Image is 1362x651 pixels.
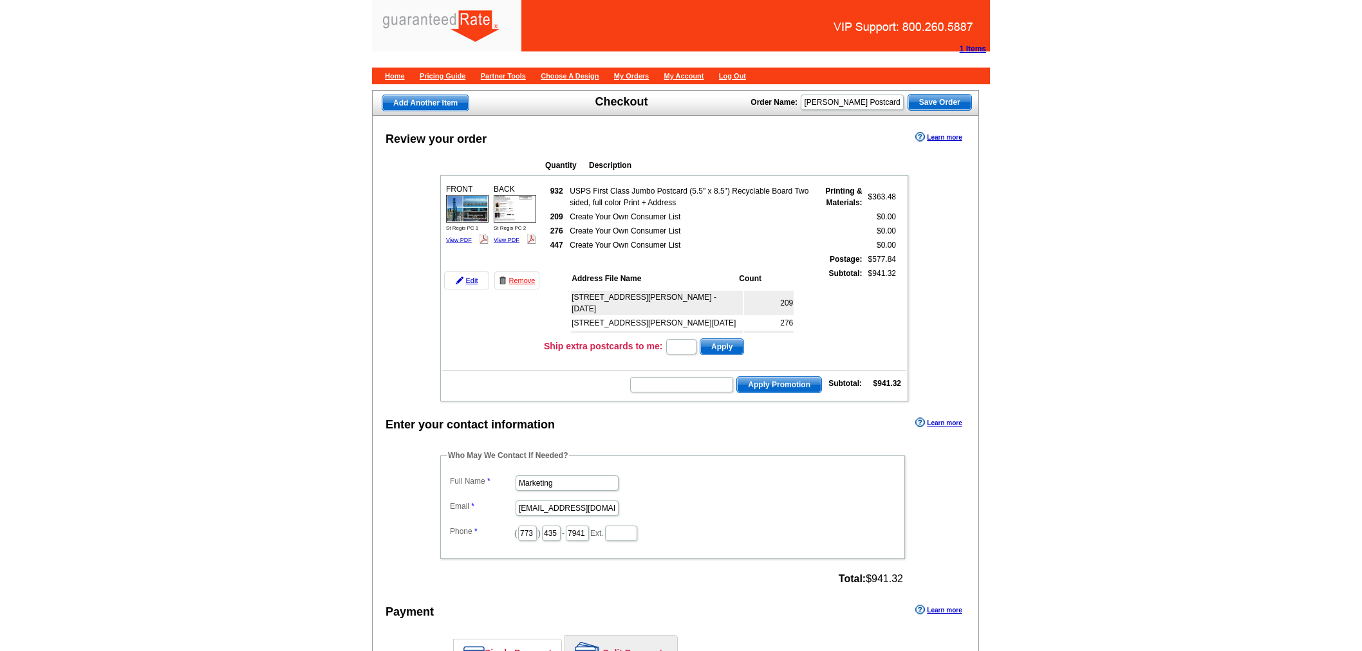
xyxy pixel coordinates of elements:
[481,72,526,80] a: Partner Tools
[571,316,743,329] td: [STREET_ADDRESS][PERSON_NAME][DATE]
[595,95,648,109] h1: Checkout
[385,72,405,80] a: Home
[864,267,897,334] td: $941.32
[550,212,563,221] strong: 209
[719,72,746,80] a: Log Out
[839,573,866,584] strong: Total:
[446,237,472,243] a: View PDF
[569,185,812,209] td: USPS First Class Jumbo Postcard (5.5" x 8.5") Recyclable Board Two sided, full color Print + Address
[494,271,539,289] a: Remove
[492,181,538,248] div: BACK
[664,72,704,80] a: My Account
[571,291,743,315] td: [STREET_ADDRESS][PERSON_NAME] - [DATE]
[864,185,897,209] td: $363.48
[569,225,812,237] td: Create Your Own Consumer List
[908,95,971,110] span: Save Order
[828,379,862,388] strong: Subtotal:
[588,159,824,172] th: Description
[479,234,489,244] img: pdf_logo.png
[864,239,897,252] td: $0.00
[386,131,487,148] div: Review your order
[738,272,794,285] th: Count
[915,605,962,615] a: Learn more
[571,331,743,344] td: [STREET_ADDRESS] - [DATE]
[744,331,794,344] td: 447
[450,526,514,537] label: Phone
[499,277,507,284] img: trashcan-icon.gif
[960,44,986,53] strong: 1 Items
[450,475,514,487] label: Full Name
[382,95,469,111] a: Add Another Item
[751,98,798,107] strong: Order Name:
[700,338,744,355] button: Apply
[386,416,555,434] div: Enter your contact information
[908,94,972,111] button: Save Order
[744,291,794,315] td: 209
[444,271,489,289] a: Edit
[829,269,863,278] strong: Subtotal:
[864,225,897,237] td: $0.00
[447,522,899,542] dd: ( ) - Ext.
[744,316,794,329] td: 276
[545,159,587,172] th: Quantity
[494,225,526,231] span: St Regis PC 2
[450,500,514,512] label: Email
[446,195,489,223] img: small-thumb.jpg
[550,241,563,250] strong: 447
[830,255,863,264] strong: Postage:
[550,187,563,196] strong: 932
[915,132,962,142] a: Learn more
[736,376,822,393] button: Apply Promotion
[569,210,812,223] td: Create Your Own Consumer List
[737,377,821,392] span: Apply Promotion
[494,237,519,243] a: View PDF
[571,272,737,285] th: Address File Name
[420,72,466,80] a: Pricing Guide
[700,339,743,354] span: Apply
[550,226,563,235] strong: 276
[825,187,862,207] strong: Printing & Materials:
[864,253,897,266] td: $577.84
[614,72,649,80] a: My Orders
[541,72,599,80] a: Choose A Design
[444,181,490,248] div: FRONT
[569,239,812,252] td: Create Your Own Consumer List
[447,450,569,461] legend: Who May We Contact If Needed?
[544,340,662,352] h3: Ship extra postcards to me:
[915,417,962,428] a: Learn more
[873,379,901,388] strong: $941.32
[527,234,536,244] img: pdf_logo.png
[839,573,903,585] span: $941.32
[446,225,478,231] span: St Regis PC 1
[864,210,897,223] td: $0.00
[456,277,463,284] img: pencil-icon.gif
[494,195,536,223] img: small-thumb.jpg
[386,603,434,621] div: Payment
